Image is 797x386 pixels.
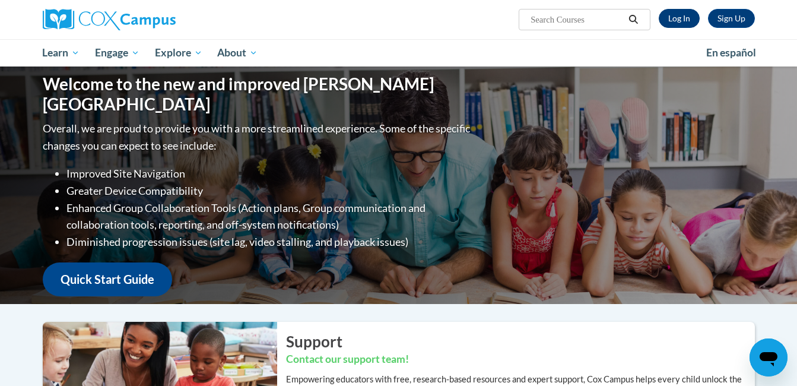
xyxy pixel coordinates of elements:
[43,262,172,296] a: Quick Start Guide
[286,331,755,352] h2: Support
[529,12,624,27] input: Search Courses
[624,12,642,27] button: Search
[95,46,139,60] span: Engage
[750,338,788,376] iframe: Button to launch messaging window
[43,9,176,30] img: Cox Campus
[25,39,773,67] div: Main menu
[698,40,764,65] a: En español
[708,9,755,28] a: Register
[66,165,473,182] li: Improved Site Navigation
[147,39,210,67] a: Explore
[659,9,700,28] a: Log In
[66,233,473,251] li: Diminished progression issues (site lag, video stalling, and playback issues)
[35,39,88,67] a: Learn
[155,46,202,60] span: Explore
[43,120,473,154] p: Overall, we are proud to provide you with a more streamlined experience. Some of the specific cha...
[286,352,755,367] h3: Contact our support team!
[66,200,473,234] li: Enhanced Group Collaboration Tools (Action plans, Group communication and collaboration tools, re...
[217,46,258,60] span: About
[43,74,473,114] h1: Welcome to the new and improved [PERSON_NAME][GEOGRAPHIC_DATA]
[43,9,268,30] a: Cox Campus
[87,39,147,67] a: Engage
[706,46,756,59] span: En español
[66,182,473,200] li: Greater Device Compatibility
[209,39,265,67] a: About
[42,46,80,60] span: Learn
